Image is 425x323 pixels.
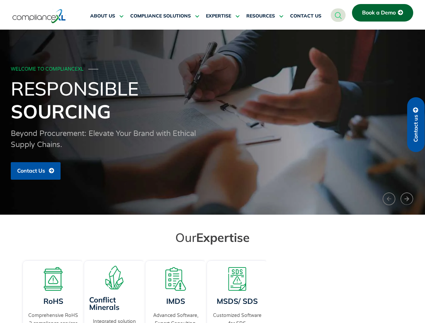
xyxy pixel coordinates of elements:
a: Contact us [407,97,425,152]
span: Expertise [196,230,250,245]
a: Contact Us [11,162,61,180]
a: Book a Demo [352,4,413,22]
h1: Responsible [11,77,415,123]
a: IMDS [166,296,185,306]
span: Beyond Procurement: Elevate Your Brand with Ethical Supply Chains. [11,129,196,149]
span: CONTACT US [290,13,321,19]
span: ─── [88,66,99,72]
h2: Our [24,230,401,245]
span: RESOURCES [246,13,275,19]
span: Contact Us [17,168,45,174]
div: WELCOME TO COMPLIANCEXL [11,67,413,72]
img: A warning board with SDS displaying [225,267,249,291]
a: MSDS/ SDS [217,296,258,306]
a: RESOURCES [246,8,283,24]
a: COMPLIANCE SOLUTIONS [130,8,199,24]
span: ABOUT US [90,13,115,19]
span: Sourcing [11,100,111,123]
span: COMPLIANCE SOLUTIONS [130,13,191,19]
span: Book a Demo [362,10,396,16]
a: RoHS [43,296,63,306]
span: Contact us [413,115,419,142]
a: Conflict Minerals [89,295,119,312]
span: EXPERTISE [206,13,231,19]
img: A list board with a warning [164,267,187,291]
a: navsearch-button [331,8,346,22]
img: logo-one.svg [12,8,66,24]
img: A representation of minerals [103,266,126,289]
img: A board with a warning sign [41,267,65,291]
a: EXPERTISE [206,8,240,24]
a: CONTACT US [290,8,321,24]
a: ABOUT US [90,8,123,24]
